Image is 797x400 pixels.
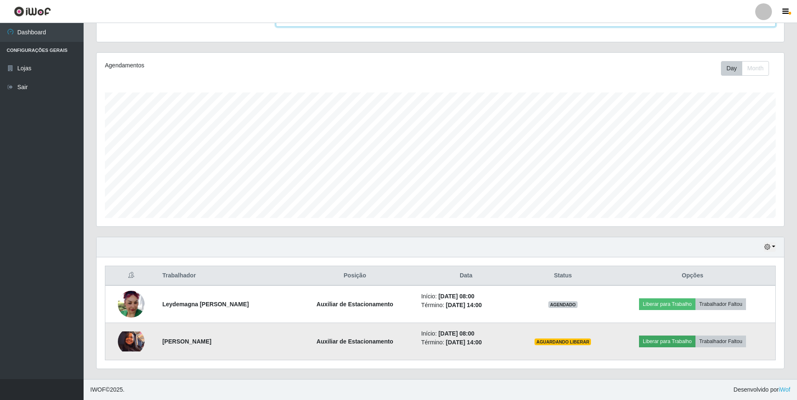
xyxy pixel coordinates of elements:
[421,292,511,301] li: Início:
[316,301,393,308] strong: Auxiliar de Estacionamento
[446,302,482,308] time: [DATE] 14:00
[610,266,775,286] th: Opções
[639,336,695,347] button: Liberar para Trabalho
[438,330,474,337] time: [DATE] 08:00
[316,338,393,345] strong: Auxiliar de Estacionamento
[162,338,211,345] strong: [PERSON_NAME]
[721,61,742,76] button: Day
[421,338,511,347] li: Término:
[695,336,746,347] button: Trabalhador Faltou
[416,266,516,286] th: Data
[733,385,790,394] span: Desenvolvido por
[90,385,125,394] span: © 2025 .
[742,61,769,76] button: Month
[162,301,249,308] strong: Leydemagna [PERSON_NAME]
[721,61,769,76] div: First group
[446,339,482,346] time: [DATE] 14:00
[14,6,51,17] img: CoreUI Logo
[535,338,591,345] span: AGUARDANDO LIBERAR
[118,291,145,318] img: 1754944379156.jpeg
[438,293,474,300] time: [DATE] 08:00
[779,386,790,393] a: iWof
[294,266,416,286] th: Posição
[516,266,610,286] th: Status
[118,331,145,351] img: 1756663906828.jpeg
[421,329,511,338] li: Início:
[548,301,578,308] span: AGENDADO
[421,301,511,310] li: Término:
[105,61,377,70] div: Agendamentos
[695,298,746,310] button: Trabalhador Faltou
[157,266,293,286] th: Trabalhador
[721,61,776,76] div: Toolbar with button groups
[90,386,106,393] span: IWOF
[639,298,695,310] button: Liberar para Trabalho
